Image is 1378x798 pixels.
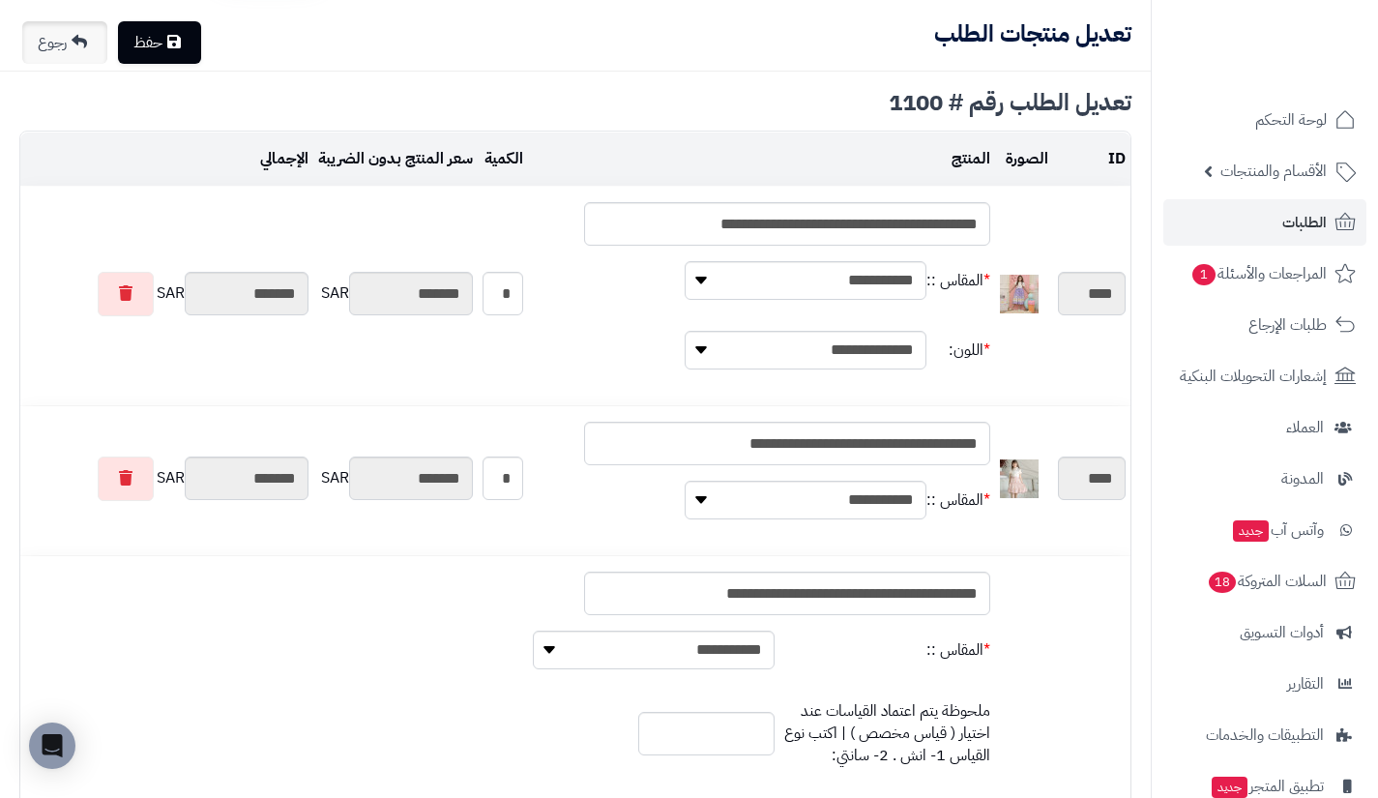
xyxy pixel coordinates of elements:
[1220,158,1327,185] span: الأقسام والمنتجات
[1163,558,1366,605] a: السلات المتروكة18
[1207,568,1327,595] span: السلات المتروكة
[1231,517,1324,544] span: وآتس آب
[1163,456,1366,502] a: المدونة
[19,91,1131,114] div: تعديل الطلب رقم # 1100
[1248,311,1327,339] span: طلبات الإرجاع
[1163,199,1366,246] a: الطلبات
[926,465,990,535] td: المقاس ::
[1163,97,1366,143] a: لوحة التحكم
[25,272,308,316] div: SAR
[1163,609,1366,656] a: أدوات التسويق
[995,133,1053,186] td: الصورة
[934,16,1131,51] b: تعديل منتجات الطلب
[1163,302,1366,348] a: طلبات الإرجاع
[1163,507,1366,553] a: وآتس آبجديد
[118,21,201,64] a: حفظ
[1163,712,1366,758] a: التطبيقات والخدمات
[1233,520,1269,542] span: جديد
[1000,275,1039,313] img: 1733583378-IMG_0853-40x40.jpeg
[313,133,478,186] td: سعر المنتج بدون الضريبة
[1206,722,1324,749] span: التطبيقات والخدمات
[1281,465,1324,492] span: المدونة
[318,272,473,315] div: SAR
[1000,459,1039,498] img: 1739176745-IMG_7271-40x40.jpeg
[29,723,75,769] div: Open Intercom Messenger
[1163,661,1366,707] a: التقارير
[1240,619,1324,646] span: أدوات التسويق
[1190,260,1327,287] span: المراجعات والأسئلة
[1282,209,1327,236] span: الطلبات
[1192,264,1216,285] span: 1
[926,246,990,315] td: المقاس ::
[25,457,308,501] div: SAR
[318,457,473,500] div: SAR
[775,685,990,783] td: ملحوظة يتم اعتماد القياسات عند اختيار ( قياس مخصص ) | اكتب نوع القياس 1- انش . 2- سانتي:
[1255,106,1327,133] span: لوحة التحكم
[1163,353,1366,399] a: إشعارات التحويلات البنكية
[1286,414,1324,441] span: العملاء
[22,21,107,64] a: رجوع
[1246,54,1360,95] img: logo-2.png
[478,133,528,186] td: الكمية
[1180,363,1327,390] span: إشعارات التحويلات البنكية
[1163,251,1366,297] a: المراجعات والأسئلة1
[1212,777,1247,798] span: جديد
[528,133,995,186] td: المنتج
[1287,670,1324,697] span: التقارير
[1209,572,1236,593] span: 18
[775,615,990,685] td: المقاس ::
[926,315,990,385] td: اللون:
[1053,133,1130,186] td: ID
[20,133,313,186] td: الإجمالي
[1163,404,1366,451] a: العملاء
